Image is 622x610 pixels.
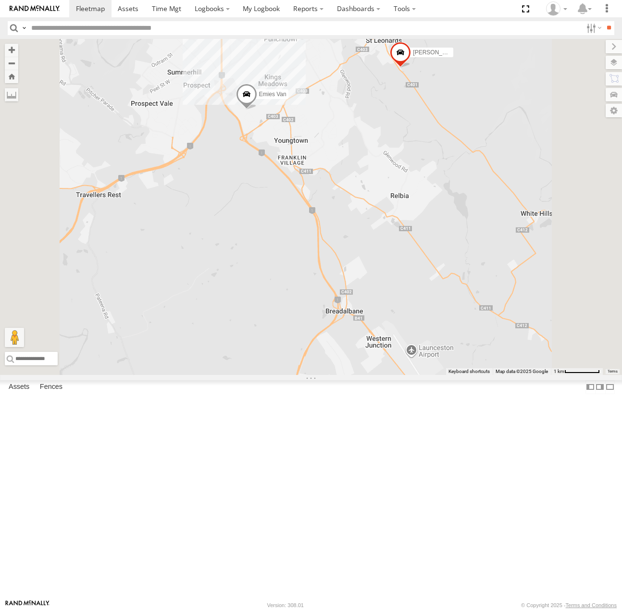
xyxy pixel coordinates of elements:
[5,88,18,101] label: Measure
[5,328,24,347] button: Drag Pegman onto the map to open Street View
[5,600,50,610] a: Visit our Website
[606,104,622,117] label: Map Settings
[521,602,617,608] div: © Copyright 2025 -
[608,370,618,373] a: Terms (opens in new tab)
[20,21,28,35] label: Search Query
[5,44,18,57] button: Zoom in
[10,5,60,12] img: rand-logo.svg
[413,49,460,56] span: [PERSON_NAME]
[605,380,615,394] label: Hide Summary Table
[566,602,617,608] a: Terms and Conditions
[496,369,548,374] span: Map data ©2025 Google
[585,380,595,394] label: Dock Summary Table to the Left
[35,380,67,394] label: Fences
[551,368,603,375] button: Map Scale: 1 km per 70 pixels
[259,91,286,98] span: Emies Van
[554,369,564,374] span: 1 km
[448,368,490,375] button: Keyboard shortcuts
[267,602,304,608] div: Version: 308.01
[583,21,603,35] label: Search Filter Options
[5,57,18,70] button: Zoom out
[4,380,34,394] label: Assets
[595,380,605,394] label: Dock Summary Table to the Right
[543,1,571,16] div: Simon Lionetti
[5,70,18,83] button: Zoom Home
